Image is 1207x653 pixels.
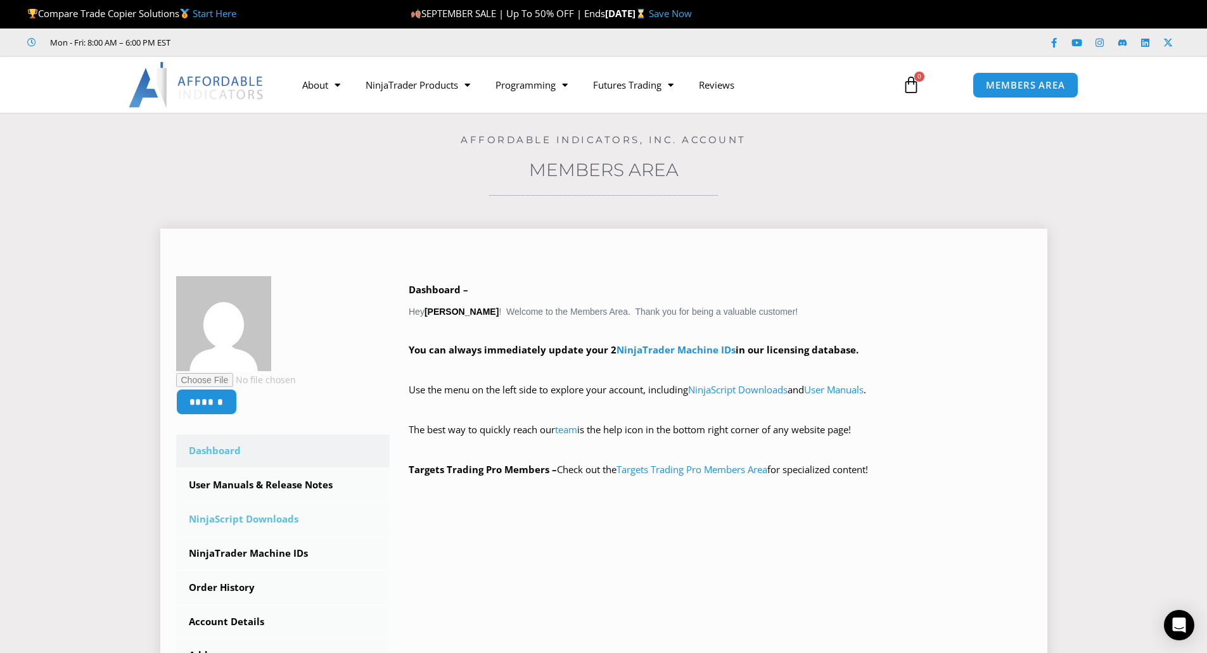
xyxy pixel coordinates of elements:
span: Mon - Fri: 8:00 AM – 6:00 PM EST [47,35,170,50]
strong: Targets Trading Pro Members – [409,463,557,476]
img: 🥇 [180,9,189,18]
a: Reviews [686,70,747,99]
img: 🏆 [28,9,37,18]
a: User Manuals [804,383,864,396]
strong: [DATE] [605,7,649,20]
a: MEMBERS AREA [973,72,1078,98]
p: Check out the for specialized content! [409,461,1031,479]
a: About [290,70,353,99]
span: MEMBERS AREA [986,80,1065,90]
p: The best way to quickly reach our is the help icon in the bottom right corner of any website page! [409,421,1031,457]
img: LogoAI | Affordable Indicators – NinjaTrader [129,62,265,108]
span: SEPTEMBER SALE | Up To 50% OFF | Ends [411,7,605,20]
div: Hey ! Welcome to the Members Area. Thank you for being a valuable customer! [409,281,1031,479]
img: b17be410c841d9d68646157430dcbb5f1c612beb5956ad005d0ef52e16f398c0 [176,276,271,371]
a: NinjaScript Downloads [176,503,390,536]
a: 0 [883,67,939,103]
a: Targets Trading Pro Members Area [616,463,767,476]
a: Dashboard [176,434,390,467]
a: Order History [176,571,390,604]
strong: [PERSON_NAME] [425,307,499,317]
a: NinjaTrader Machine IDs [176,537,390,570]
a: NinjaScript Downloads [688,383,788,396]
img: ⌛ [636,9,646,18]
a: User Manuals & Release Notes [176,469,390,502]
nav: Menu [290,70,888,99]
p: Use the menu on the left side to explore your account, including and . [409,381,1031,417]
a: team [555,423,577,436]
iframe: Customer reviews powered by Trustpilot [188,36,378,49]
a: Futures Trading [580,70,686,99]
span: Compare Trade Copier Solutions [27,7,236,20]
a: NinjaTrader Machine IDs [616,343,736,356]
div: Open Intercom Messenger [1164,610,1194,640]
img: 🍂 [411,9,421,18]
a: Start Here [193,7,236,20]
a: Affordable Indicators, Inc. Account [461,134,746,146]
strong: You can always immediately update your 2 in our licensing database. [409,343,859,356]
a: NinjaTrader Products [353,70,483,99]
a: Save Now [649,7,692,20]
a: Account Details [176,605,390,638]
span: 0 [914,72,924,82]
a: Members Area [529,159,679,181]
b: Dashboard – [409,283,468,296]
a: Programming [483,70,580,99]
